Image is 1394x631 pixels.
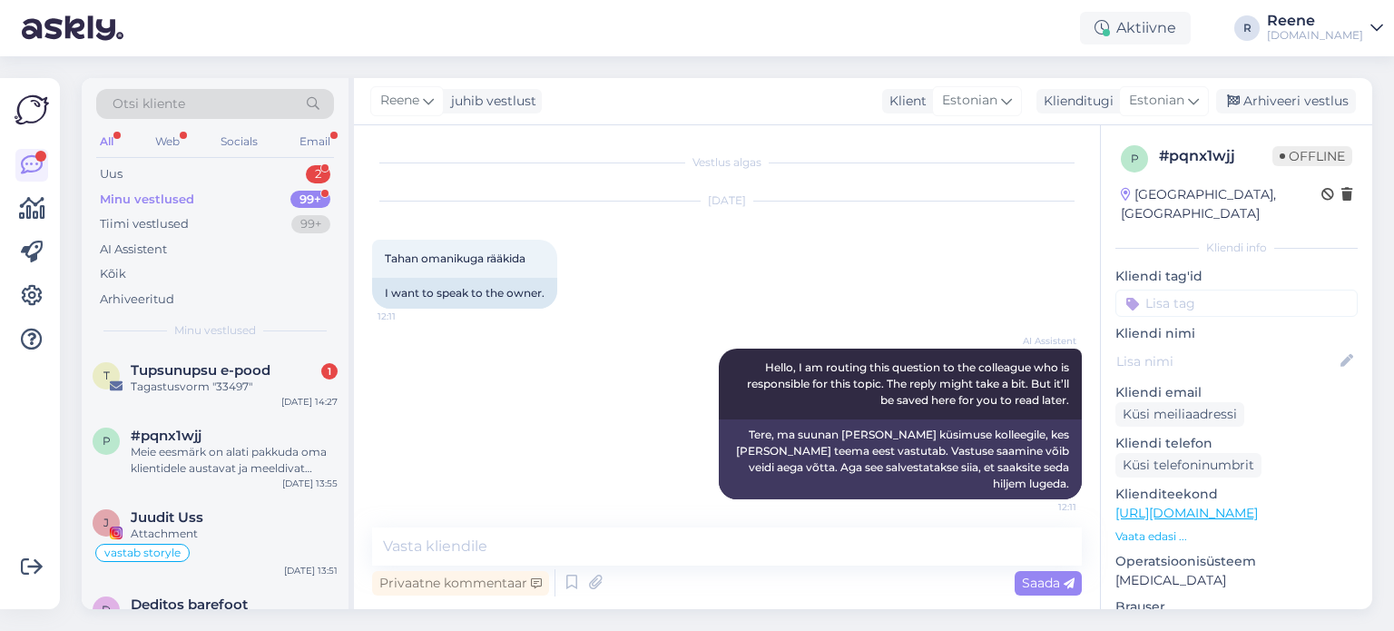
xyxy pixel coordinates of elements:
[1115,505,1258,521] a: [URL][DOMAIN_NAME]
[131,509,203,526] span: Juudit Uss
[444,92,536,111] div: juhib vestlust
[281,395,338,409] div: [DATE] 14:27
[282,477,338,490] div: [DATE] 13:55
[131,428,201,444] span: #pqnx1wjj
[102,603,111,616] span: D
[131,526,338,542] div: Attachment
[942,91,997,111] span: Estonian
[747,360,1072,407] span: Hello, I am routing this question to the colleague who is responsible for this topic. The reply m...
[296,130,334,153] div: Email
[1115,434,1358,453] p: Kliendi telefon
[284,564,338,577] div: [DATE] 13:51
[1115,402,1244,427] div: Küsi meiliaadressi
[100,215,189,233] div: Tiimi vestlused
[1159,145,1272,167] div: # pqnx1wjj
[1115,453,1261,478] div: Küsi telefoninumbrit
[1131,152,1139,165] span: p
[1115,383,1358,402] p: Kliendi email
[103,516,109,529] span: J
[131,596,248,613] span: Deditos barefoot
[1267,14,1363,28] div: Reene
[1267,14,1383,43] a: Reene[DOMAIN_NAME]
[152,130,183,153] div: Web
[1121,185,1321,223] div: [GEOGRAPHIC_DATA], [GEOGRAPHIC_DATA]
[100,165,123,183] div: Uus
[1008,334,1076,348] span: AI Assistent
[1272,146,1352,166] span: Offline
[1115,528,1358,545] p: Vaata edasi ...
[372,192,1082,209] div: [DATE]
[1234,15,1260,41] div: R
[1080,12,1191,44] div: Aktiivne
[1115,571,1358,590] p: [MEDICAL_DATA]
[291,215,330,233] div: 99+
[100,265,126,283] div: Kõik
[104,547,181,558] span: vastab storyle
[1008,500,1076,514] span: 12:11
[290,191,330,209] div: 99+
[372,571,549,596] div: Privaatne kommentaar
[1129,91,1184,111] span: Estonian
[100,291,174,309] div: Arhiveeritud
[882,92,927,111] div: Klient
[1216,89,1356,113] div: Arhiveeri vestlus
[1115,240,1358,256] div: Kliendi info
[306,165,330,183] div: 2
[1115,324,1358,343] p: Kliendi nimi
[113,94,185,113] span: Otsi kliente
[1116,351,1337,371] input: Lisa nimi
[131,379,338,395] div: Tagastusvorm "33497"
[372,278,557,309] div: I want to speak to the owner.
[217,130,261,153] div: Socials
[719,419,1082,499] div: Tere, ma suunan [PERSON_NAME] küsimuse kolleegile, kes [PERSON_NAME] teema eest vastutab. Vastuse...
[103,369,110,382] span: T
[1115,485,1358,504] p: Klienditeekond
[1267,28,1363,43] div: [DOMAIN_NAME]
[96,130,117,153] div: All
[378,310,446,323] span: 12:11
[372,154,1082,171] div: Vestlus algas
[385,251,525,265] span: Tahan omanikuga rääkida
[321,363,338,380] div: 1
[1115,552,1358,571] p: Operatsioonisüsteem
[100,241,167,259] div: AI Assistent
[380,91,419,111] span: Reene
[15,93,49,127] img: Askly Logo
[131,362,270,379] span: Tupsunupsu e-pood
[1115,290,1358,317] input: Lisa tag
[174,322,256,339] span: Minu vestlused
[131,444,338,477] div: Meie eesmärk on alati pakkuda oma klientidele austavat ja meeldivat teenindust, kuid ootame samas...
[1115,597,1358,616] p: Brauser
[1036,92,1114,111] div: Klienditugi
[103,434,111,448] span: p
[100,191,194,209] div: Minu vestlused
[1115,267,1358,286] p: Kliendi tag'id
[1022,575,1075,591] span: Saada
